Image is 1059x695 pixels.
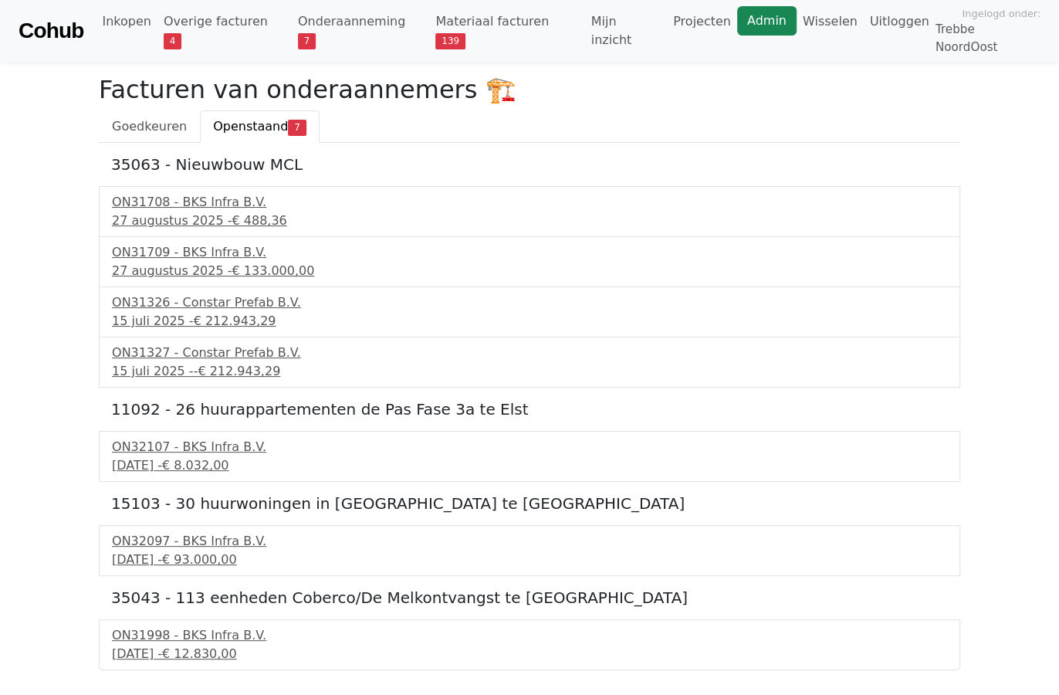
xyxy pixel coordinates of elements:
div: 27 augustus 2025 - [112,262,947,280]
span: € 133.000,00 [232,263,314,278]
a: Cohub [19,12,83,49]
h5: 35043 - 113 eenheden Coberco/De Melkontvangst te [GEOGRAPHIC_DATA] [111,588,948,607]
a: Admin [737,6,797,36]
a: ON31327 - Constar Prefab B.V.15 juli 2025 --€ 212.943,29 [112,344,947,381]
a: ON31708 - BKS Infra B.V.27 augustus 2025 -€ 488,36 [112,193,947,230]
div: [DATE] - [112,551,947,569]
a: ON32107 - BKS Infra B.V.[DATE] -€ 8.032,00 [112,438,947,475]
a: Materiaal facturen139 [429,6,584,56]
div: ON31327 - Constar Prefab B.V. [112,344,947,362]
a: ON32097 - BKS Infra B.V.[DATE] -€ 93.000,00 [112,532,947,569]
div: [DATE] - [112,645,947,663]
a: Openstaand7 [200,110,319,143]
div: ON31326 - Constar Prefab B.V. [112,293,947,312]
a: Inkopen [96,6,157,37]
span: € 12.830,00 [162,646,237,661]
a: Overige facturen4 [157,6,292,56]
span: € 212.943,29 [194,314,276,328]
a: ON31709 - BKS Infra B.V.27 augustus 2025 -€ 133.000,00 [112,243,947,280]
div: 15 juli 2025 - [112,312,947,331]
span: -€ 212.943,29 [194,364,281,378]
a: Projecten [667,6,737,37]
h5: 35063 - Nieuwbouw MCL [111,155,948,174]
h2: Facturen van onderaannemers 🏗️ [99,75,960,104]
span: € 8.032,00 [162,458,229,473]
a: Goedkeuren [99,110,200,143]
span: 7 [288,120,306,135]
a: ON31326 - Constar Prefab B.V.15 juli 2025 -€ 212.943,29 [112,293,947,331]
span: Ingelogd onder: [962,6,1040,21]
h5: 15103 - 30 huurwoningen in [GEOGRAPHIC_DATA] te [GEOGRAPHIC_DATA] [111,494,948,513]
span: 7 [298,33,316,49]
div: 15 juli 2025 - [112,362,947,381]
span: € 93.000,00 [162,552,237,567]
div: 27 augustus 2025 - [112,212,947,230]
a: Wisselen [797,6,864,37]
div: ON32097 - BKS Infra B.V. [112,532,947,551]
h5: 11092 - 26 huurappartementen de Pas Fase 3a te Elst [111,400,948,419]
div: ON31708 - BKS Infra B.V. [112,193,947,212]
div: ON32107 - BKS Infra B.V. [112,438,947,456]
a: Uitloggen [864,6,936,37]
span: Goedkeuren [112,119,187,134]
span: 4 [164,33,181,49]
div: ON31998 - BKS Infra B.V. [112,626,947,645]
div: ON31709 - BKS Infra B.V. [112,243,947,262]
span: 139 [435,33,465,49]
span: € 488,36 [232,213,286,228]
a: Mijn inzicht [585,6,668,56]
a: ON31998 - BKS Infra B.V.[DATE] -€ 12.830,00 [112,626,947,663]
a: Onderaanneming7 [292,6,430,56]
span: Trebbe NoordOost [936,21,1040,56]
div: [DATE] - [112,456,947,475]
span: Openstaand [213,119,288,134]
